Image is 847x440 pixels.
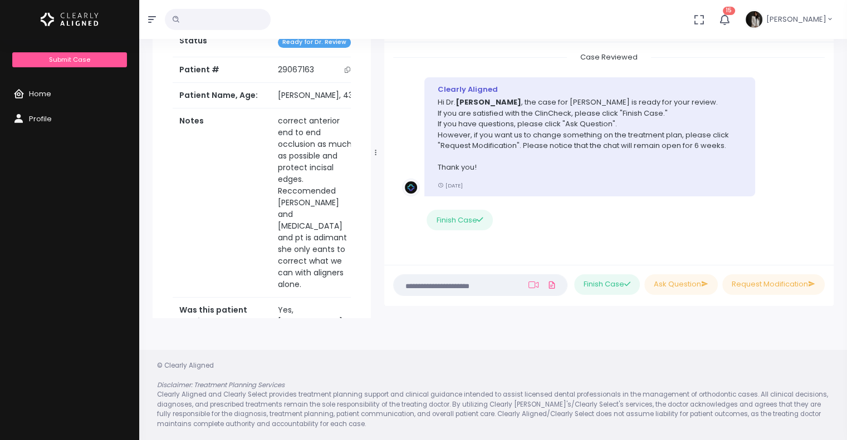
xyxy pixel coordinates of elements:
img: Header Avatar [744,9,764,29]
img: Logo Horizontal [41,8,99,31]
span: Profile [29,113,52,124]
span: Ready for Dr. Review [278,37,351,48]
button: Finish Case [427,210,492,230]
td: 29067163 [271,57,362,83]
span: Case Reviewed [567,48,651,66]
div: © Clearly Aligned Clearly Aligned and Clearly Select provides treatment planning support and clin... [146,361,840,429]
span: 15 [723,7,735,15]
th: Patient # [173,57,271,83]
span: Home [29,88,51,99]
a: Submit Case [12,52,126,67]
td: correct anterior end to end occlusion as much as possible and protect incisal edges. Reccomended ... [271,108,362,298]
em: Disclaimer: Treatment Planning Services [157,380,285,389]
td: Yes, [MEDICAL_DATA] [271,298,362,358]
button: Finish Case [574,274,640,295]
th: Status [173,28,271,57]
div: Clearly Aligned [438,84,742,95]
th: Notes [173,108,271,298]
span: [PERSON_NAME] [766,14,826,25]
div: scrollable content [393,51,825,254]
b: [PERSON_NAME] [456,97,521,107]
button: Ask Question [644,274,718,295]
span: Submit Case [49,55,90,64]
th: Patient Name, Age: [173,83,271,108]
a: Add Files [545,275,559,295]
button: Request Modification [722,274,825,295]
th: Was this patient previously treated orthodontically in the past? [173,298,271,358]
small: [DATE] [438,182,463,189]
a: Add Loom Video [526,280,541,289]
p: Hi Dr. , the case for [PERSON_NAME] is ready for your review. If you are satisfied with the ClinC... [438,97,742,173]
td: [PERSON_NAME], 43 [271,83,362,108]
